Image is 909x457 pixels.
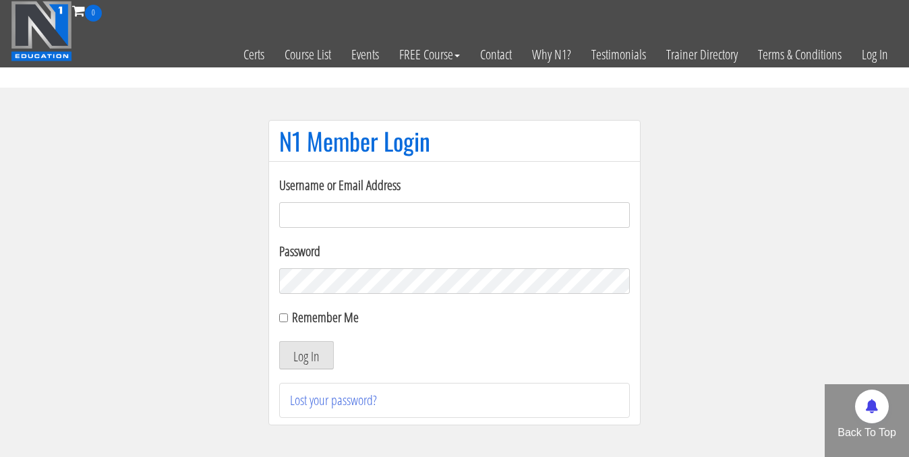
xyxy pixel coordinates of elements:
[389,22,470,88] a: FREE Course
[279,341,334,369] button: Log In
[279,127,630,154] h1: N1 Member Login
[748,22,852,88] a: Terms & Conditions
[581,22,656,88] a: Testimonials
[72,1,102,20] a: 0
[656,22,748,88] a: Trainer Directory
[292,308,359,326] label: Remember Me
[274,22,341,88] a: Course List
[85,5,102,22] span: 0
[522,22,581,88] a: Why N1?
[825,425,909,441] p: Back To Top
[290,391,377,409] a: Lost your password?
[470,22,522,88] a: Contact
[233,22,274,88] a: Certs
[341,22,389,88] a: Events
[11,1,72,61] img: n1-education
[279,241,630,262] label: Password
[279,175,630,195] label: Username or Email Address
[852,22,898,88] a: Log In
